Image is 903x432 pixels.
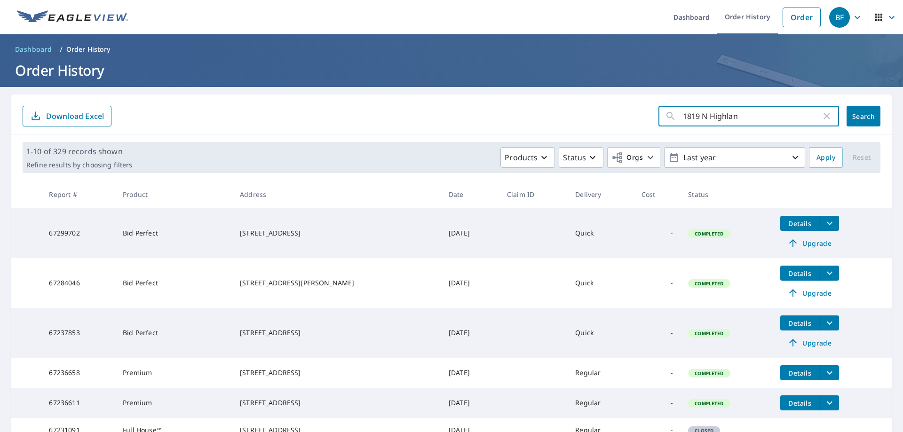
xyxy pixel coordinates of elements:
td: Bid Perfect [115,208,232,258]
button: Products [500,147,555,168]
th: Report # [41,181,115,208]
button: filesDropdownBtn-67236611 [820,395,839,410]
td: 67299702 [41,208,115,258]
td: Premium [115,388,232,418]
td: [DATE] [441,208,499,258]
span: Details [786,319,814,328]
span: Completed [689,370,729,377]
p: Refine results by choosing filters [26,161,132,169]
span: Apply [816,152,835,164]
p: Download Excel [46,111,104,121]
td: [DATE] [441,388,499,418]
span: Upgrade [786,337,833,348]
div: [STREET_ADDRESS][PERSON_NAME] [240,278,434,288]
button: filesDropdownBtn-67299702 [820,216,839,231]
button: filesDropdownBtn-67284046 [820,266,839,281]
td: Quick [568,208,634,258]
td: Bid Perfect [115,308,232,358]
td: 67237853 [41,308,115,358]
td: 67284046 [41,258,115,308]
p: Status [563,152,586,163]
button: Apply [809,147,843,168]
th: Claim ID [499,181,568,208]
td: Regular [568,388,634,418]
div: [STREET_ADDRESS] [240,228,434,238]
button: Download Excel [23,106,111,126]
th: Status [681,181,773,208]
span: Details [786,399,814,408]
span: Details [786,369,814,377]
li: / [60,44,63,55]
a: Upgrade [780,236,839,251]
span: Orgs [611,152,643,164]
a: Upgrade [780,335,839,350]
h1: Order History [11,61,892,80]
span: Details [786,219,814,228]
button: filesDropdownBtn-67237853 [820,315,839,330]
td: Bid Perfect [115,258,232,308]
td: [DATE] [441,358,499,388]
td: Premium [115,358,232,388]
div: BF [829,7,850,28]
td: [DATE] [441,308,499,358]
span: Upgrade [786,287,833,298]
a: Order [783,8,821,27]
span: Completed [689,230,729,237]
td: - [634,358,681,388]
button: detailsBtn-67284046 [780,266,820,281]
td: - [634,388,681,418]
th: Delivery [568,181,634,208]
td: [DATE] [441,258,499,308]
button: Search [847,106,880,126]
th: Cost [634,181,681,208]
a: Upgrade [780,285,839,300]
span: Completed [689,330,729,337]
td: Quick [568,308,634,358]
div: [STREET_ADDRESS] [240,328,434,338]
td: Regular [568,358,634,388]
span: Search [854,112,873,121]
p: Last year [680,149,790,166]
div: [STREET_ADDRESS] [240,368,434,377]
a: Dashboard [11,42,56,57]
button: detailsBtn-67299702 [780,216,820,231]
td: - [634,258,681,308]
input: Address, Report #, Claim ID, etc. [683,103,821,129]
span: Completed [689,280,729,287]
button: Status [559,147,603,168]
th: Product [115,181,232,208]
td: 67236611 [41,388,115,418]
p: Order History [66,45,111,54]
span: Upgrade [786,237,833,249]
p: 1-10 of 329 records shown [26,146,132,157]
span: Completed [689,400,729,407]
div: [STREET_ADDRESS] [240,398,434,408]
td: - [634,208,681,258]
button: Last year [664,147,805,168]
button: detailsBtn-67236658 [780,365,820,380]
img: EV Logo [17,10,128,24]
td: - [634,308,681,358]
button: detailsBtn-67236611 [780,395,820,410]
th: Address [232,181,441,208]
nav: breadcrumb [11,42,892,57]
button: Orgs [607,147,660,168]
td: Quick [568,258,634,308]
p: Products [505,152,538,163]
button: filesDropdownBtn-67236658 [820,365,839,380]
span: Dashboard [15,45,52,54]
button: detailsBtn-67237853 [780,315,820,330]
td: 67236658 [41,358,115,388]
th: Date [441,181,499,208]
span: Details [786,269,814,278]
